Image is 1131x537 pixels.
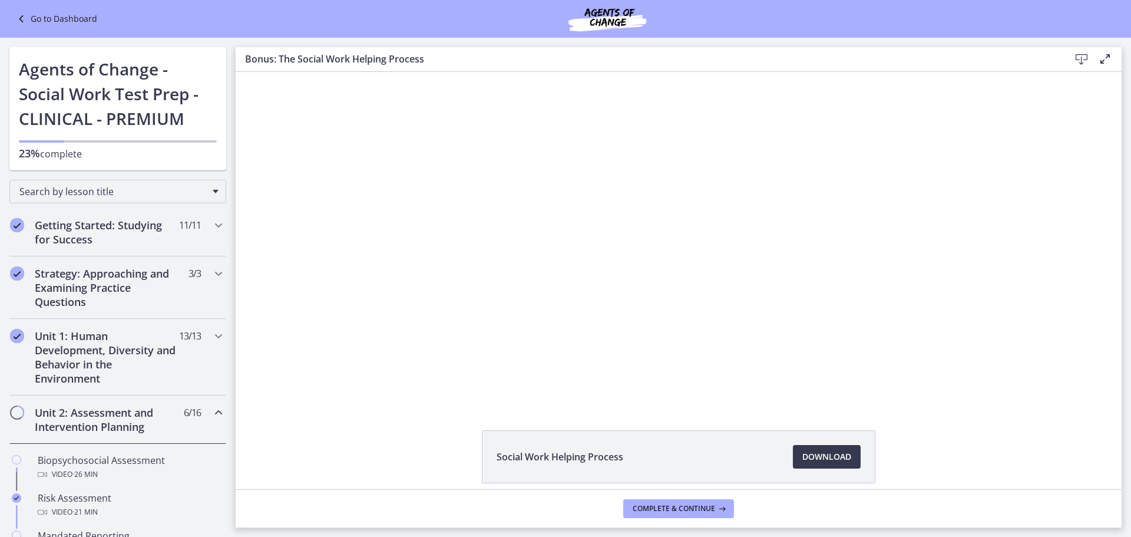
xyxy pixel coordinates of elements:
[35,218,178,246] h2: Getting Started: Studying for Success
[633,504,715,513] span: Complete & continue
[179,329,201,343] span: 13 / 13
[623,499,734,518] button: Complete & continue
[72,505,98,519] span: · 21 min
[38,505,221,519] div: Video
[35,406,178,434] h2: Unit 2: Assessment and Intervention Planning
[184,406,201,420] span: 6 / 16
[19,57,217,131] h1: Agents of Change - Social Work Test Prep - CLINICAL - PREMIUM
[793,445,861,469] a: Download
[188,266,201,281] span: 3 / 3
[497,450,623,464] span: Social Work Helping Process
[537,5,678,33] img: Agents of Change
[35,266,178,309] h2: Strategy: Approaching and Examining Practice Questions
[38,453,221,482] div: Biopsychosocial Assessment
[236,72,1122,403] iframe: Video Lesson
[72,467,98,482] span: · 26 min
[19,146,40,160] span: 23%
[19,146,217,161] p: complete
[35,329,178,386] h2: Unit 1: Human Development, Diversity and Behavior in the Environment
[38,467,221,482] div: Video
[245,52,1051,66] h3: Bonus: The Social Work Helping Process
[19,185,207,198] span: Search by lesson title
[12,493,21,503] i: Completed
[10,266,24,281] i: Completed
[10,218,24,232] i: Completed
[179,218,201,232] span: 11 / 11
[9,180,226,203] div: Search by lesson title
[10,329,24,343] i: Completed
[38,491,221,519] div: Risk Assessment
[802,450,851,464] span: Download
[14,12,97,26] a: Go to Dashboard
